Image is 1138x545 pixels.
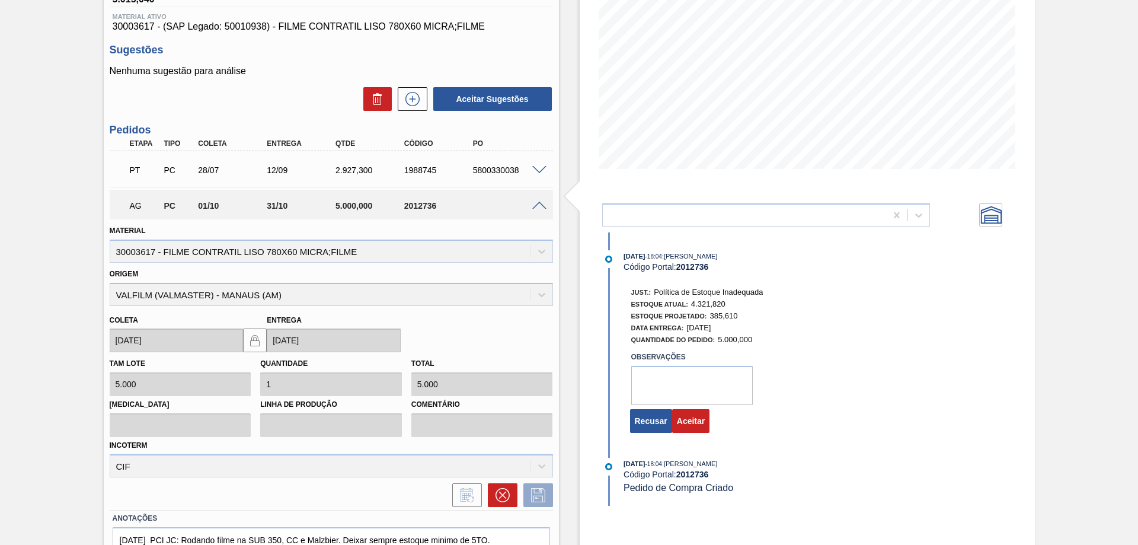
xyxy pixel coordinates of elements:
label: Coleta [110,316,138,324]
div: 2012736 [401,201,478,211]
span: 385,610 [709,311,737,320]
div: Entrega [264,139,341,148]
span: : [PERSON_NAME] [662,460,718,467]
div: Pedido de Compra [161,201,196,211]
div: 28/07/2025 [195,165,272,175]
div: Código Portal: [624,262,905,272]
strong: 2012736 [676,470,709,479]
span: : [PERSON_NAME] [662,253,718,260]
label: Entrega [267,316,302,324]
input: dd/mm/yyyy [110,329,244,352]
button: Aceitar [672,409,709,433]
div: Etapa [127,139,162,148]
label: Material [110,227,146,235]
label: [MEDICAL_DATA] [110,396,251,413]
label: Observações [631,349,753,366]
div: Código [401,139,478,148]
input: dd/mm/yyyy [267,329,401,352]
span: [DATE] [624,253,645,260]
label: Total [411,359,434,368]
div: Salvar Pedido [517,483,553,507]
label: Incoterm [110,441,148,450]
img: atual [605,256,612,263]
span: Quantidade do Pedido: [631,336,715,343]
div: Coleta [195,139,272,148]
h3: Pedidos [110,124,553,136]
img: locked [248,333,262,348]
div: Qtde [333,139,410,148]
div: 1988745 [401,165,478,175]
div: Nova sugestão [392,87,427,111]
div: 2.927,300 [333,165,410,175]
span: Estoque Projetado: [631,313,707,320]
button: locked [243,329,267,352]
div: Informar alteração no pedido [446,483,482,507]
span: Pedido de Compra Criado [624,483,733,493]
button: Aceitar Sugestões [433,87,552,111]
label: Comentário [411,396,553,413]
p: AG [130,201,159,211]
h3: Sugestões [110,44,553,56]
span: Estoque Atual: [631,301,688,308]
img: atual [605,463,612,470]
span: 30003617 - (SAP Legado: 50010938) - FILME CONTRATIL LISO 780X60 MICRA;FILME [113,21,550,32]
span: - 18:04 [645,253,662,260]
div: 12/09/2025 [264,165,341,175]
label: Origem [110,270,139,278]
div: Pedido de Compra [161,165,196,175]
span: [DATE] [687,323,711,332]
div: 31/10/2025 [264,201,341,211]
span: Material ativo [113,13,550,20]
span: 5.000,000 [718,335,752,344]
div: Aceitar Sugestões [427,86,553,112]
div: Cancelar pedido [482,483,517,507]
div: PO [470,139,547,148]
span: Data Entrega: [631,324,684,332]
p: PT [130,165,159,175]
div: 01/10/2025 [195,201,272,211]
label: Anotações [113,510,550,527]
label: Tam lote [110,359,145,368]
span: 4.321,820 [691,299,725,308]
div: Código Portal: [624,470,905,479]
span: [DATE] [624,460,645,467]
button: Recusar [630,409,672,433]
label: Linha de Produção [260,396,402,413]
div: 5800330038 [470,165,547,175]
div: Pedido em Trânsito [127,157,162,183]
div: Excluir Sugestões [357,87,392,111]
span: - 18:04 [645,461,662,467]
span: Just.: [631,289,651,296]
p: Nenhuma sugestão para análise [110,66,553,77]
div: 5.000,000 [333,201,410,211]
strong: 2012736 [676,262,709,272]
span: Política de Estoque Inadequada [654,288,763,297]
div: Aguardando Aprovação do Gestor [127,193,162,219]
label: Quantidade [260,359,308,368]
div: Tipo [161,139,196,148]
